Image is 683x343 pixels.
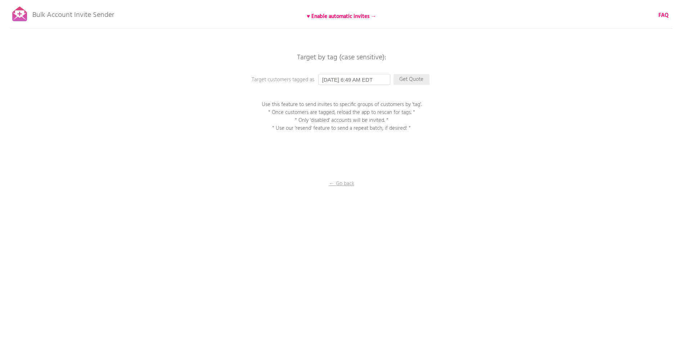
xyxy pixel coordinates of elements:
[318,74,390,85] input: Enter a tag...
[252,101,432,132] p: Use this feature to send invites to specific groups of customers by 'tag'. * Once customers are t...
[306,180,378,188] p: ← Go back
[32,4,114,22] p: Bulk Account Invite Sender
[659,11,669,20] b: FAQ
[659,12,669,19] a: FAQ
[234,54,450,61] p: Target by tag (case sensitive):
[252,76,396,84] p: Target customers tagged as
[394,74,430,85] p: Get Quote
[307,12,376,21] b: ♥ Enable automatic invites →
